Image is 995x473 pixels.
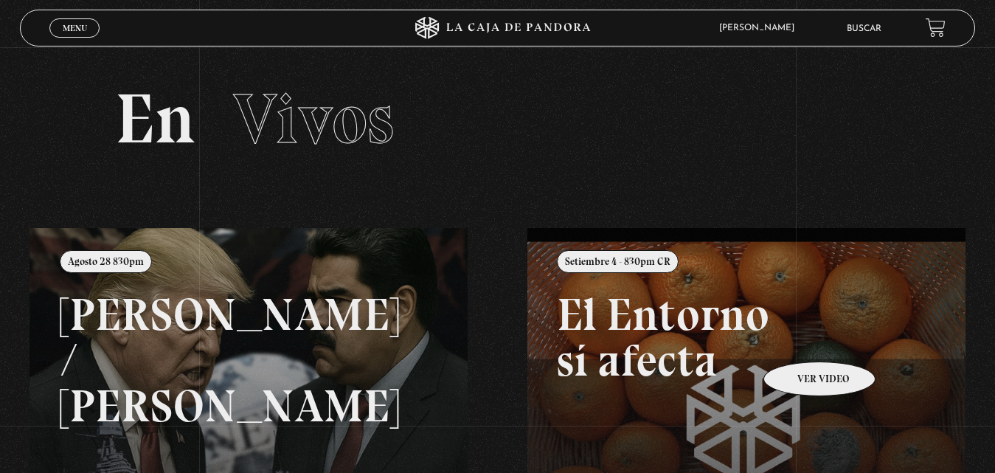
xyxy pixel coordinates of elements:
h2: En [115,84,879,154]
a: Buscar [847,24,881,33]
span: Cerrar [58,36,92,46]
span: [PERSON_NAME] [712,24,809,32]
a: View your shopping cart [926,18,946,38]
span: Menu [63,24,87,32]
span: Vivos [233,77,394,161]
